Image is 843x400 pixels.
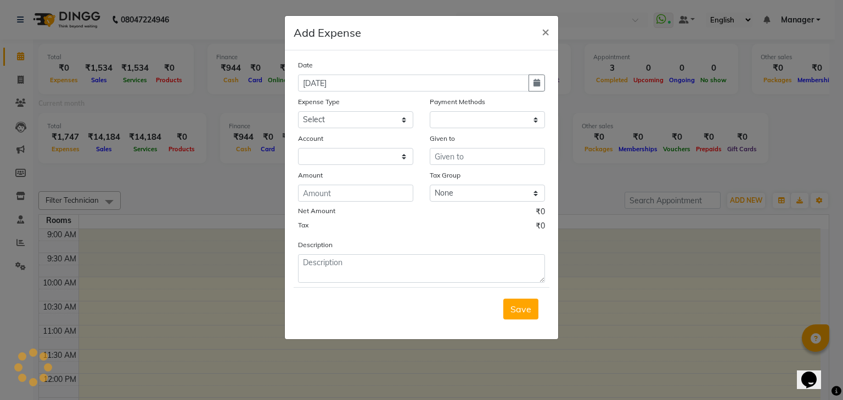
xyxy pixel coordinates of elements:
iframe: chat widget [797,356,832,389]
span: × [542,23,549,39]
label: Account [298,134,323,144]
label: Description [298,240,333,250]
button: Save [503,299,538,319]
span: Save [510,304,531,315]
span: ₹0 [536,206,545,220]
label: Amount [298,170,323,180]
h5: Add Expense [294,25,361,41]
label: Tax [298,220,308,230]
input: Given to [430,148,545,165]
label: Payment Methods [430,97,485,107]
button: Close [533,16,558,47]
input: Amount [298,185,413,202]
span: ₹0 [536,220,545,235]
label: Date [298,60,313,70]
label: Net Amount [298,206,335,216]
label: Tax Group [430,170,460,180]
label: Given to [430,134,455,144]
label: Expense Type [298,97,340,107]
